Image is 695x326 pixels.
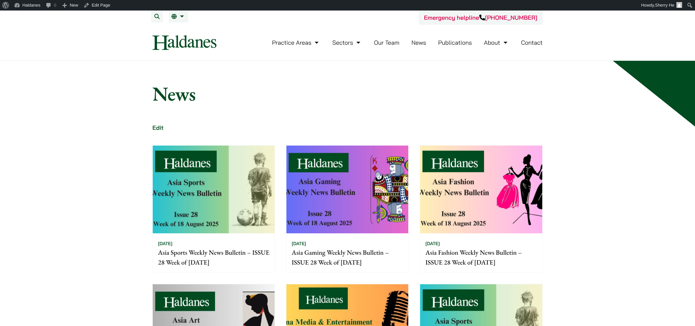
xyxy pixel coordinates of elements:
[424,14,537,21] a: Emergency helpline[PHONE_NUMBER]
[438,39,472,46] a: Publications
[152,124,164,131] a: Edit
[425,247,537,267] p: Asia Fashion Weekly News Bulletin – ISSUE 28 Week of [DATE]
[171,14,186,19] a: EN
[152,145,275,273] a: [DATE] Asia Sports Weekly News Bulletin – ISSUE 28 Week of [DATE]
[412,39,426,46] a: News
[521,39,543,46] a: Contact
[374,39,399,46] a: Our Team
[158,241,172,246] time: [DATE]
[332,39,362,46] a: Sectors
[272,39,320,46] a: Practice Areas
[152,35,216,50] img: Logo of Haldanes
[425,241,440,246] time: [DATE]
[484,39,509,46] a: About
[286,145,409,273] a: [DATE] Asia Gaming Weekly News Bulletin – ISSUE 28 Week of [DATE]
[292,241,306,246] time: [DATE]
[420,145,542,273] a: [DATE] Asia Fashion Weekly News Bulletin – ISSUE 28 Week of [DATE]
[152,82,543,105] h1: News
[151,11,163,22] button: Search
[158,247,269,267] p: Asia Sports Weekly News Bulletin – ISSUE 28 Week of [DATE]
[655,3,674,8] span: Sherry He
[292,247,403,267] p: Asia Gaming Weekly News Bulletin – ISSUE 28 Week of [DATE]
